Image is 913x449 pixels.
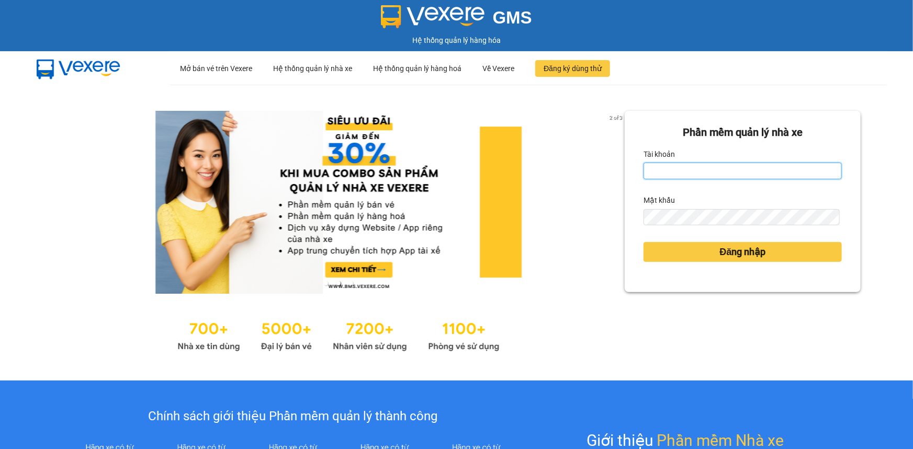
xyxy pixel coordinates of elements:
[644,163,842,179] input: Tài khoản
[644,242,842,262] button: Đăng nhập
[720,245,766,259] span: Đăng nhập
[349,281,353,285] li: slide item 3
[26,51,131,86] img: mbUUG5Q.png
[644,209,840,226] input: Mật khẩu
[644,124,842,141] div: Phần mềm quản lý nhà xe
[373,52,461,85] div: Hệ thống quản lý hàng hoá
[381,5,484,28] img: logo 2
[482,52,514,85] div: Về Vexere
[493,8,532,27] span: GMS
[52,111,67,294] button: previous slide / item
[610,111,625,294] button: next slide / item
[644,146,675,163] label: Tài khoản
[544,63,602,74] span: Đăng ký dùng thử
[64,407,522,427] div: Chính sách giới thiệu Phần mềm quản lý thành công
[180,52,252,85] div: Mở bán vé trên Vexere
[336,281,341,285] li: slide item 2
[535,60,610,77] button: Đăng ký dùng thử
[644,192,675,209] label: Mật khẩu
[177,315,500,354] img: Statistics.png
[324,281,328,285] li: slide item 1
[273,52,352,85] div: Hệ thống quản lý nhà xe
[381,16,532,24] a: GMS
[3,34,910,46] div: Hệ thống quản lý hàng hóa
[606,111,625,124] p: 2 of 3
